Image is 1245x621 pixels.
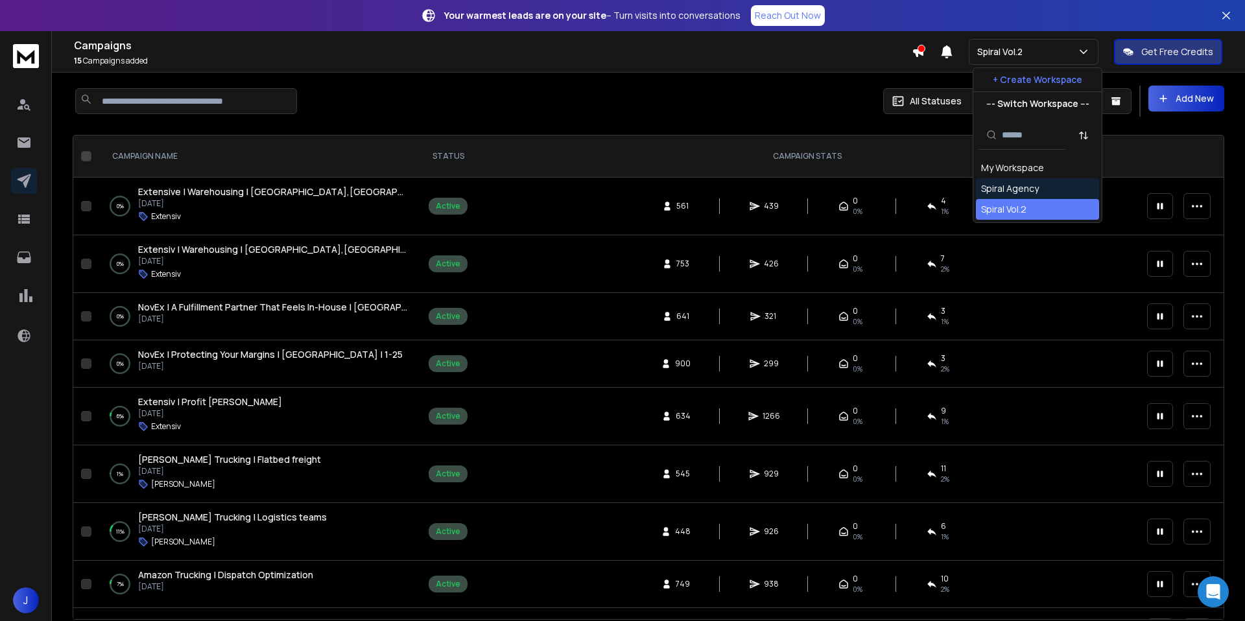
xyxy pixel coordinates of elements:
[138,568,313,581] span: Amazon Trucking | Dispatch Optimization
[853,463,858,474] span: 0
[941,253,945,264] span: 7
[853,316,862,327] span: 0%
[138,511,327,524] a: [PERSON_NAME] Trucking | Logistics teams
[436,311,460,322] div: Active
[764,469,779,479] span: 929
[138,301,408,314] a: NovEx | A Fulfillment Partner That Feels In-House | [GEOGRAPHIC_DATA] | 25-150
[853,253,858,264] span: 0
[853,521,858,532] span: 0
[13,44,39,68] img: logo
[853,206,862,217] span: 0%
[941,206,949,217] span: 1 %
[436,259,460,269] div: Active
[138,395,282,408] span: Extensiv | Profit [PERSON_NAME]
[993,73,1082,86] p: + Create Workspace
[117,410,124,423] p: 6 %
[116,525,124,538] p: 11 %
[1114,39,1222,65] button: Get Free Credits
[117,257,124,270] p: 0 %
[853,416,862,427] span: 0%
[138,301,486,313] span: NovEx | A Fulfillment Partner That Feels In-House | [GEOGRAPHIC_DATA] | 25-150
[138,408,282,419] p: [DATE]
[138,314,408,324] p: [DATE]
[444,9,741,22] p: – Turn visits into conversations
[138,185,408,198] a: Extensive | Warehousing | [GEOGRAPHIC_DATA],[GEOGRAPHIC_DATA] | 100-200
[138,348,403,361] a: NovEx | Protecting Your Margins | [GEOGRAPHIC_DATA] | 1-25
[117,578,124,591] p: 7 %
[764,526,779,537] span: 926
[675,358,691,369] span: 900
[941,306,945,316] span: 3
[13,587,39,613] button: J
[138,243,476,255] span: Extensiv | Warehousing | [GEOGRAPHIC_DATA],[GEOGRAPHIC_DATA] | 10-100
[436,579,460,589] div: Active
[138,524,327,534] p: [DATE]
[138,511,327,523] span: [PERSON_NAME] Trucking | Logistics teams
[853,474,862,484] span: 0%
[138,256,408,266] p: [DATE]
[853,196,858,206] span: 0
[853,353,858,364] span: 0
[755,9,821,22] p: Reach Out Now
[853,584,862,594] span: 0%
[138,453,321,466] a: [PERSON_NAME] Trucking | Flatbed freight
[765,311,777,322] span: 321
[117,467,123,480] p: 1 %
[977,45,1028,58] p: Spiral Vol.2
[751,5,825,26] a: Reach Out Now
[138,243,408,256] a: Extensiv | Warehousing | [GEOGRAPHIC_DATA],[GEOGRAPHIC_DATA] | 10-100
[1148,86,1224,111] button: Add New
[853,364,862,374] span: 0%
[853,532,862,542] span: 0%
[676,411,691,421] span: 634
[436,469,460,479] div: Active
[117,357,124,370] p: 0 %
[97,293,421,340] td: 0%NovEx | A Fulfillment Partner That Feels In-House | [GEOGRAPHIC_DATA] | 25-150[DATE]
[97,178,421,235] td: 0%Extensive | Warehousing | [GEOGRAPHIC_DATA],[GEOGRAPHIC_DATA] | 100-200[DATE]Extensiv
[941,574,949,584] span: 10
[853,574,858,584] span: 0
[117,200,124,213] p: 0 %
[764,358,779,369] span: 299
[676,311,689,322] span: 641
[74,56,912,66] p: Campaigns added
[436,526,460,537] div: Active
[941,196,946,206] span: 4
[138,395,282,408] a: Extensiv | Profit [PERSON_NAME]
[986,97,1089,110] p: --- Switch Workspace ---
[676,579,690,589] span: 749
[941,521,946,532] span: 6
[676,201,689,211] span: 561
[151,537,215,547] p: [PERSON_NAME]
[981,182,1039,195] div: Spiral Agency
[444,9,606,21] strong: Your warmest leads are on your site
[981,203,1026,216] div: Spiral Vol.2
[97,445,421,503] td: 1%[PERSON_NAME] Trucking | Flatbed freight[DATE][PERSON_NAME]
[436,201,460,211] div: Active
[97,561,421,608] td: 7%Amazon Trucking | Dispatch Optimization[DATE]
[117,310,124,323] p: 0 %
[74,38,912,53] h1: Campaigns
[138,185,489,198] span: Extensive | Warehousing | [GEOGRAPHIC_DATA],[GEOGRAPHIC_DATA] | 100-200
[941,532,949,542] span: 1 %
[138,361,403,371] p: [DATE]
[676,259,689,269] span: 753
[941,463,946,474] span: 11
[1071,123,1097,148] button: Sort by Sort A-Z
[421,135,475,178] th: STATUS
[475,135,1139,178] th: CAMPAIGN STATS
[676,469,690,479] span: 545
[151,269,181,279] p: Extensiv
[97,503,421,561] td: 11%[PERSON_NAME] Trucking | Logistics teams[DATE][PERSON_NAME]
[764,579,779,589] span: 938
[763,411,780,421] span: 1266
[973,68,1102,91] button: + Create Workspace
[97,340,421,388] td: 0%NovEx | Protecting Your Margins | [GEOGRAPHIC_DATA] | 1-25[DATE]
[1198,576,1229,607] div: Open Intercom Messenger
[436,411,460,421] div: Active
[853,264,862,274] span: 0%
